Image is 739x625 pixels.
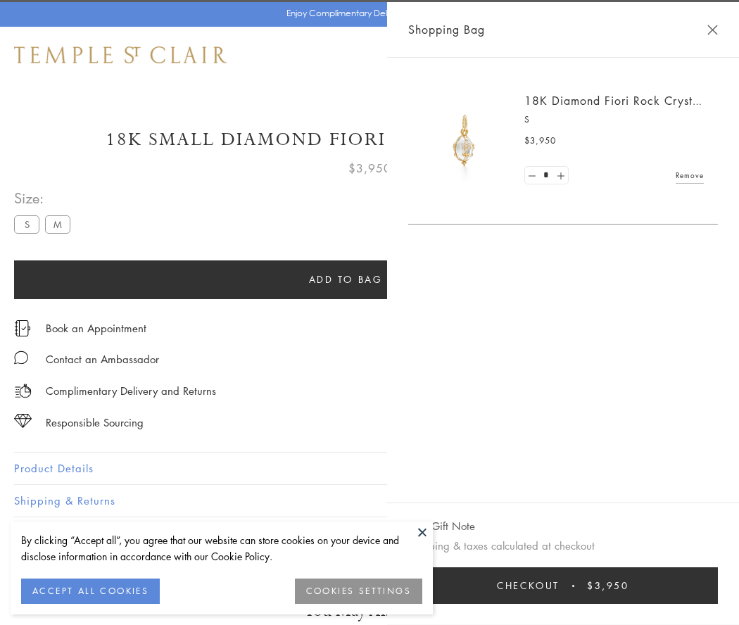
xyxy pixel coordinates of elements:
img: icon_delivery.svg [14,382,32,400]
div: Responsible Sourcing [46,414,144,431]
img: icon_sourcing.svg [14,414,32,428]
img: P51889-E11FIORI [422,99,507,183]
span: $3,950 [524,134,556,148]
button: ACCEPT ALL COOKIES [21,579,160,604]
button: Product Details [14,453,725,484]
a: Remove [676,168,704,183]
img: MessageIcon-01_2.svg [14,351,28,365]
p: Complimentary Delivery and Returns [46,382,216,400]
span: $3,950 [348,159,391,177]
button: Add to bag [14,260,677,299]
img: icon_appointment.svg [14,320,31,336]
button: Close Shopping Bag [707,25,718,35]
img: Temple St. Clair [14,46,227,63]
div: Contact an Ambassador [46,351,159,368]
p: Enjoy Complimentary Delivery & Returns [286,6,446,20]
span: Shopping Bag [408,20,485,39]
label: S [14,215,39,233]
button: Add Gift Note [408,517,475,535]
span: Size: [14,187,76,210]
p: Shipping & taxes calculated at checkout [408,537,718,555]
a: Book an Appointment [46,320,146,336]
button: COOKIES SETTINGS [295,579,422,604]
span: $3,950 [587,578,629,593]
p: S [524,113,704,127]
label: M [45,215,70,233]
a: Set quantity to 0 [525,167,539,184]
div: By clicking “Accept all”, you agree that our website can store cookies on your device and disclos... [21,532,422,564]
button: Shipping & Returns [14,485,725,517]
span: Add to bag [309,272,383,287]
h1: 18K Small Diamond Fiori Rock Crystal Amulet [14,127,725,152]
a: Set quantity to 2 [553,167,567,184]
button: Gifting [14,517,725,549]
span: Checkout [497,578,560,593]
button: Checkout $3,950 [408,567,718,604]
